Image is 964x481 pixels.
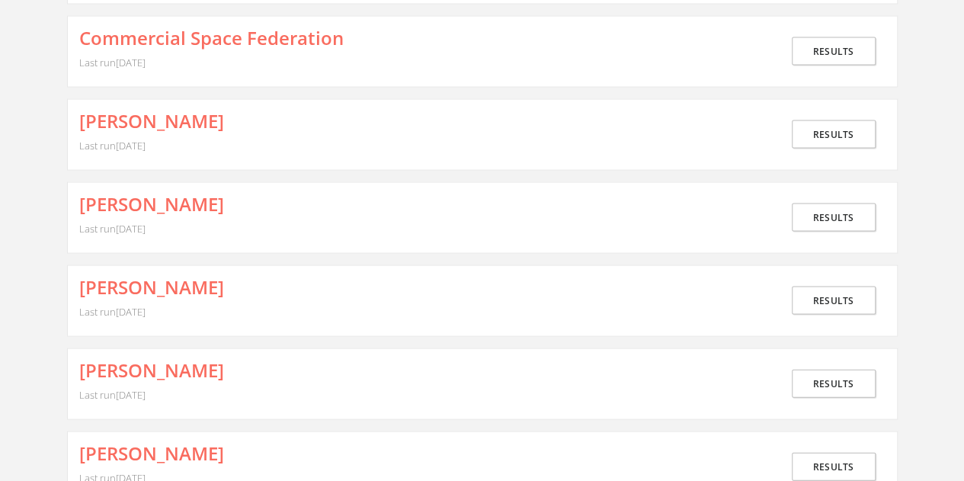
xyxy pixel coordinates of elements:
a: Commercial Space Federation [79,28,344,48]
a: Results [792,287,876,315]
span: Last run [DATE] [79,388,146,402]
a: [PERSON_NAME] [79,111,224,131]
a: [PERSON_NAME] [79,361,224,380]
a: [PERSON_NAME] [79,277,224,297]
a: [PERSON_NAME] [79,444,224,463]
a: Results [792,37,876,66]
a: [PERSON_NAME] [79,194,224,214]
span: Last run [DATE] [79,305,146,319]
a: Results [792,370,876,398]
span: Last run [DATE] [79,222,146,236]
span: Last run [DATE] [79,139,146,152]
a: Results [792,453,876,481]
a: Results [792,204,876,232]
a: Results [792,120,876,149]
span: Last run [DATE] [79,56,146,69]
